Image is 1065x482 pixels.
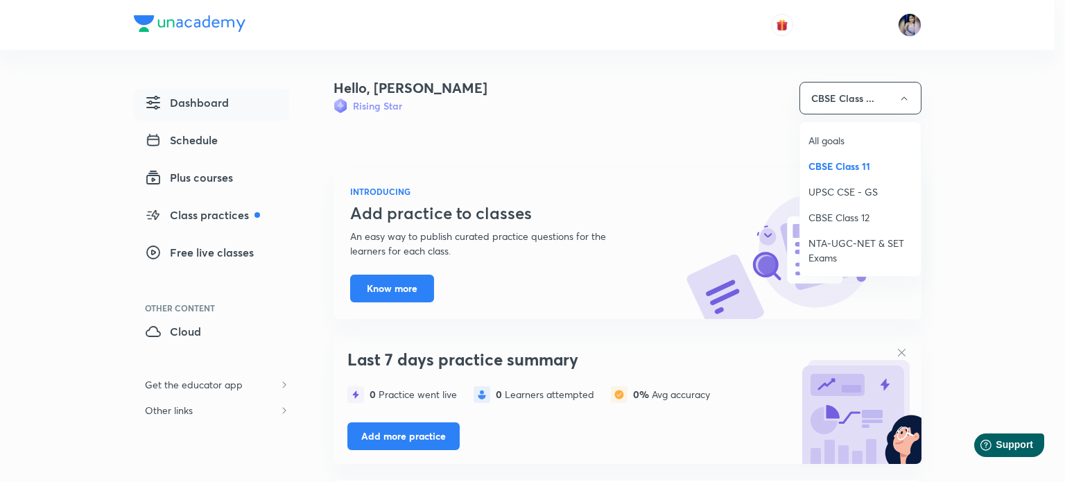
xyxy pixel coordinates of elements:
span: CBSE Class 11 [808,159,912,173]
span: UPSC CSE - GS [808,184,912,199]
span: NTA-UGC-NET & SET Exams [808,236,912,265]
iframe: Help widget launcher [942,428,1050,467]
span: CBSE Class 12 [808,210,912,225]
span: All goals [808,133,912,148]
